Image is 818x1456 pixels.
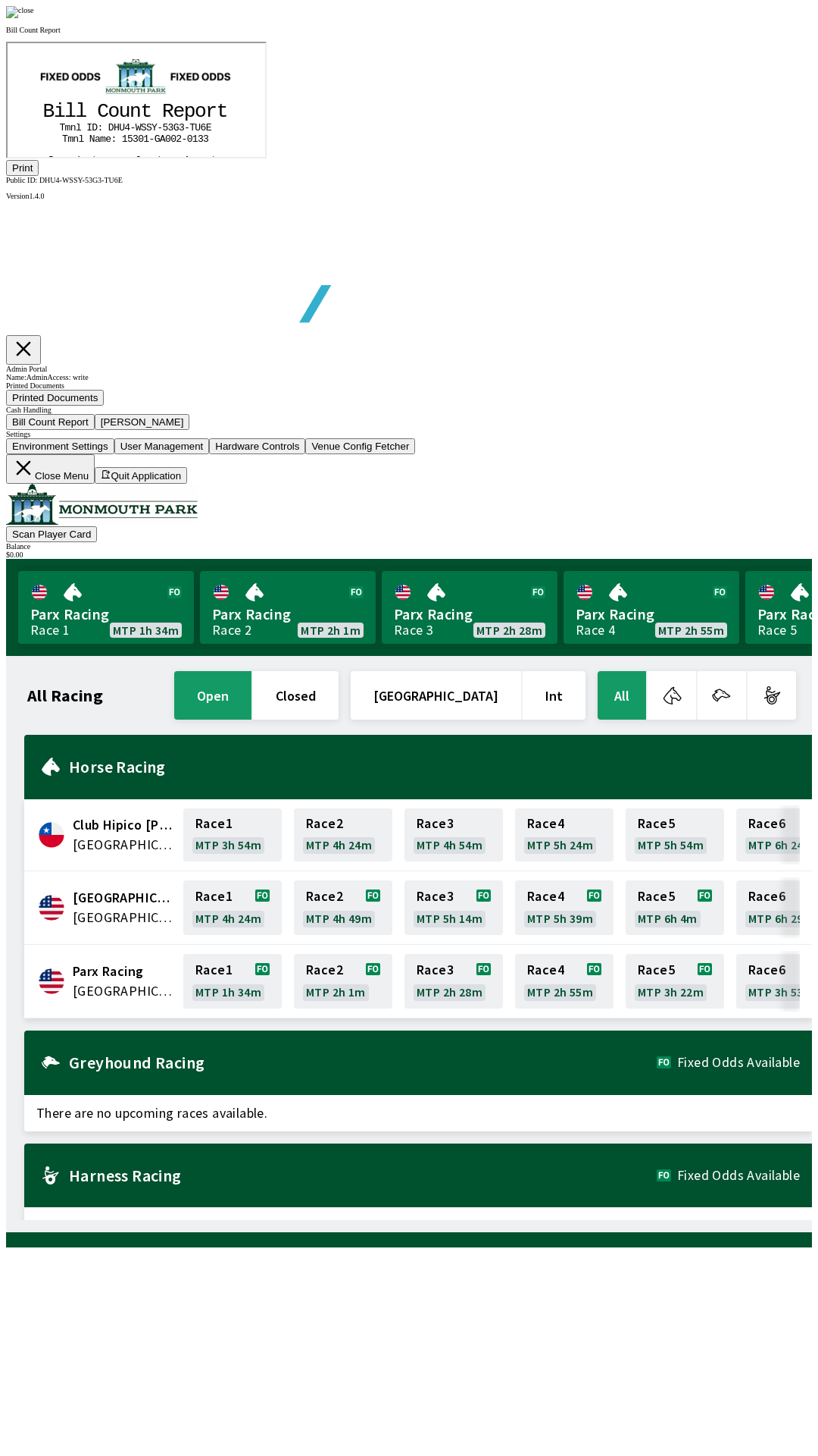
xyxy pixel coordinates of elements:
[515,880,613,935] a: Race4MTP 5h 39m
[176,57,189,80] tspan: p
[6,6,34,18] img: close
[195,890,233,902] span: Race 1
[6,526,97,542] button: Scan Player Card
[55,90,61,102] tspan: T
[182,112,188,124] tspan: m
[46,112,52,124] tspan: e
[169,90,175,102] tspan: 2
[527,817,564,830] span: Race 4
[626,808,724,861] a: Race5MTP 5h 54m
[195,839,261,851] span: MTP 3h 54m
[58,112,64,124] tspan: o
[68,57,80,80] tspan: l
[41,112,47,124] tspan: D
[133,57,145,80] tspan: t
[6,414,95,430] button: Bill Count Report
[6,542,812,551] div: Balance
[139,112,145,124] tspan: u
[527,964,564,976] span: Race 4
[626,880,724,935] a: Race5MTP 6h 4m
[149,80,155,91] tspan: -
[198,80,204,91] tspan: E
[6,484,198,525] img: venue logo
[166,80,172,91] tspan: G
[638,890,675,902] span: Race 5
[677,1169,800,1181] span: Fixed Odds Available
[166,57,178,80] tspan: e
[63,112,69,124] tspan: m
[417,986,482,998] span: MTP 2h 28m
[36,57,48,80] tspan: B
[6,390,104,406] button: Printed Documents
[195,90,201,102] tspan: 3
[39,176,123,184] span: DHU4-WSSY-53G3-TU6E
[163,90,169,102] tspan: 0
[638,839,704,851] span: MTP 5h 54m
[404,880,503,935] a: Race3MTP 5h 14m
[190,90,196,102] tspan: 3
[106,80,112,91] tspan: H
[73,981,174,1001] span: United States
[182,80,188,91] tspan: T
[89,57,101,80] tspan: C
[404,954,503,1009] a: Race3MTP 2h 28m
[73,112,80,124] tspan: n
[195,912,261,924] span: MTP 4h 24m
[306,964,343,976] span: Race 2
[527,839,593,851] span: MTP 5h 24m
[155,57,167,80] tspan: R
[212,624,251,636] div: Race 2
[404,808,503,861] a: Race3MTP 4h 54m
[598,671,646,720] button: All
[73,962,174,981] span: Parx Racing
[73,908,174,927] span: United States
[209,438,305,454] button: Hardware Controls
[6,551,812,559] div: $ 0.00
[120,90,126,102] tspan: 5
[68,80,74,91] tspan: l
[92,90,98,102] tspan: m
[41,200,476,360] img: global tote logo
[155,80,161,91] tspan: 5
[748,839,814,851] span: MTP 6h 24m
[87,90,93,102] tspan: a
[69,761,800,773] h2: Horse Racing
[527,986,593,998] span: MTP 2h 55m
[198,57,211,80] tspan: r
[306,890,343,902] span: Race 2
[564,571,739,644] a: Parx RacingRace 4MTP 2h 55m
[748,912,814,924] span: MTP 6h 29m
[30,624,70,636] div: Race 1
[122,57,134,80] tspan: n
[113,624,179,636] span: MTP 1h 34m
[24,1207,812,1244] span: There are no upcoming races available.
[6,381,812,390] div: Printed Documents
[382,571,557,644] a: Parx RacingRace 3MTP 2h 28m
[658,624,724,636] span: MTP 2h 55m
[209,57,221,80] tspan: t
[73,815,174,835] span: Club Hipico Concepcion
[195,964,233,976] span: Race 1
[198,112,204,124] tspan: n
[6,176,812,184] div: Public ID:
[82,90,88,102] tspan: N
[306,839,372,851] span: MTP 4h 24m
[46,57,58,80] tspan: i
[6,365,812,373] div: Admin Portal
[95,112,101,124] tspan: r
[111,57,123,80] tspan: u
[65,90,71,102] tspan: n
[183,880,282,935] a: Race1MTP 4h 24m
[417,890,454,902] span: Race 3
[417,839,482,851] span: MTP 4h 54m
[351,671,521,720] button: [GEOGRAPHIC_DATA]
[253,671,339,720] button: closed
[417,912,482,924] span: MTP 5h 14m
[6,192,812,200] div: Version 1.4.0
[294,880,392,935] a: Race2MTP 4h 49m
[71,90,77,102] tspan: l
[95,414,190,430] button: [PERSON_NAME]
[6,373,812,381] div: Name: Admin Access: write
[149,112,155,124] tspan: t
